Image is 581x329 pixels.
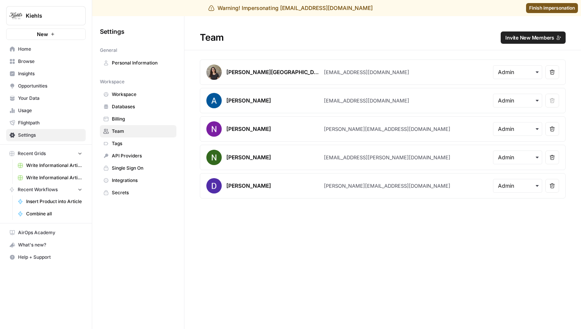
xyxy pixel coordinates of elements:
[18,150,46,157] span: Recent Grids
[226,125,271,133] div: [PERSON_NAME]
[14,172,86,184] a: Write Informational Article
[498,97,537,104] input: Admin
[100,88,176,101] a: Workspace
[498,182,537,190] input: Admin
[6,129,86,141] a: Settings
[324,154,450,161] div: [EMAIL_ADDRESS][PERSON_NAME][DOMAIN_NAME]
[324,125,450,133] div: [PERSON_NAME][EMAIL_ADDRESS][DOMAIN_NAME]
[206,64,222,80] img: avatar
[100,27,124,36] span: Settings
[6,6,86,25] button: Workspace: Kiehls
[112,152,173,159] span: API Providers
[100,187,176,199] a: Secrets
[112,116,173,122] span: Billing
[26,210,82,217] span: Combine all
[6,28,86,40] button: New
[206,93,222,108] img: avatar
[6,251,86,263] button: Help + Support
[100,113,176,125] a: Billing
[18,107,82,114] span: Usage
[208,4,373,12] div: Warning! Impersonating [EMAIL_ADDRESS][DOMAIN_NAME]
[6,239,86,251] button: What's new?
[112,103,173,110] span: Databases
[498,154,537,161] input: Admin
[184,31,581,44] div: Team
[112,128,173,135] span: Team
[112,140,173,147] span: Tags
[100,101,176,113] a: Databases
[529,5,575,12] span: Finish impersonation
[18,70,82,77] span: Insights
[18,58,82,65] span: Browse
[100,150,176,162] a: API Providers
[100,162,176,174] a: Single Sign On
[26,174,82,181] span: Write Informational Article
[112,91,173,98] span: Workspace
[324,68,409,76] div: [EMAIL_ADDRESS][DOMAIN_NAME]
[206,150,222,165] img: avatar
[6,55,86,68] a: Browse
[100,125,176,137] a: Team
[206,121,222,137] img: avatar
[505,34,554,41] span: Invite New Members
[206,178,222,193] img: avatar
[18,119,82,126] span: Flightpath
[18,83,82,89] span: Opportunities
[112,165,173,172] span: Single Sign On
[18,186,58,193] span: Recent Workflows
[6,226,86,239] a: AirOps Academy
[501,31,566,44] button: Invite New Members
[526,3,578,13] a: Finish impersonation
[100,137,176,150] a: Tags
[324,182,450,190] div: [PERSON_NAME][EMAIL_ADDRESS][DOMAIN_NAME]
[498,68,537,76] input: Admin
[100,57,176,69] a: Personal Information
[37,30,48,38] span: New
[226,154,271,161] div: [PERSON_NAME]
[6,80,86,92] a: Opportunities
[26,162,82,169] span: Write Informational Article
[100,78,124,85] span: Workspace
[26,12,72,20] span: Kiehls
[100,174,176,187] a: Integrations
[112,60,173,66] span: Personal Information
[112,177,173,184] span: Integrations
[14,195,86,208] a: Insert Product into Article
[18,95,82,102] span: Your Data
[6,117,86,129] a: Flightpath
[100,47,117,54] span: General
[14,159,86,172] a: Write Informational Article
[226,68,321,76] div: [PERSON_NAME][GEOGRAPHIC_DATA]
[6,184,86,195] button: Recent Workflows
[18,254,82,261] span: Help + Support
[6,68,86,80] a: Insights
[18,132,82,139] span: Settings
[6,148,86,159] button: Recent Grids
[9,9,23,23] img: Kiehls Logo
[26,198,82,205] span: Insert Product into Article
[226,97,271,104] div: [PERSON_NAME]
[18,46,82,53] span: Home
[112,189,173,196] span: Secrets
[6,104,86,117] a: Usage
[226,182,271,190] div: [PERSON_NAME]
[6,43,86,55] a: Home
[6,92,86,104] a: Your Data
[324,97,409,104] div: [EMAIL_ADDRESS][DOMAIN_NAME]
[14,208,86,220] a: Combine all
[18,229,82,236] span: AirOps Academy
[7,239,85,251] div: What's new?
[498,125,537,133] input: Admin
